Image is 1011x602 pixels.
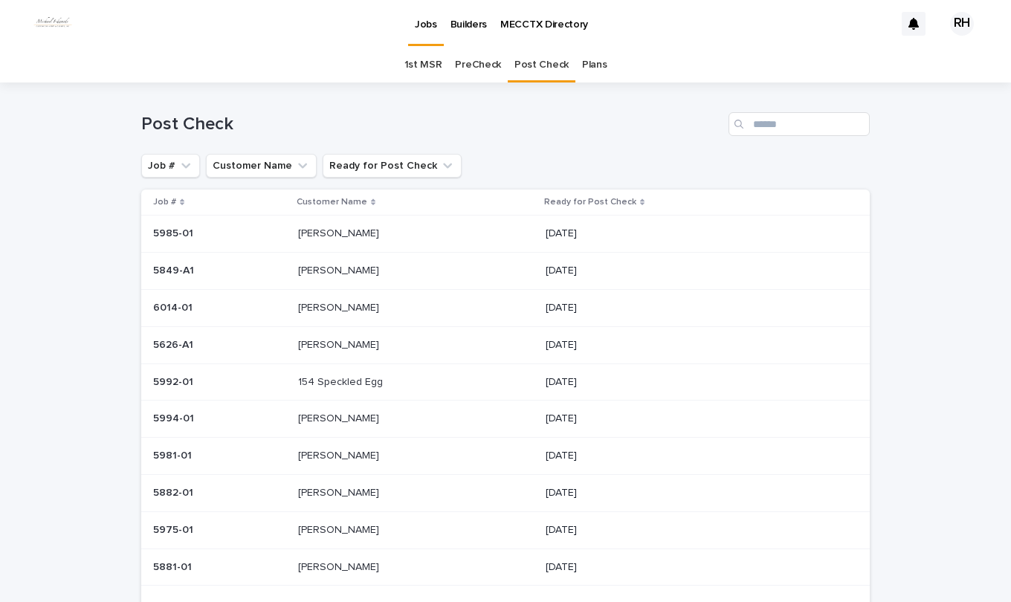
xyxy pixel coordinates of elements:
img: dhEtdSsQReaQtgKTuLrt [30,9,76,39]
p: 154 Speckled Egg [298,373,386,389]
p: [PERSON_NAME] [298,262,382,277]
input: Search [729,112,870,136]
p: [PERSON_NAME] [298,521,382,537]
p: [DATE] [546,265,793,277]
tr: 5981-015981-01 [PERSON_NAME][PERSON_NAME] [DATE] [141,438,870,475]
tr: 5849-A15849-A1 [PERSON_NAME][PERSON_NAME] [DATE] [141,253,870,290]
h1: Post Check [141,114,723,135]
a: 1st MSR [404,48,442,82]
p: [DATE] [546,561,793,574]
a: Post Check [514,48,569,82]
p: 5882-01 [153,484,196,499]
p: [DATE] [546,302,793,314]
p: [PERSON_NAME] [298,558,382,574]
tr: 5994-015994-01 [PERSON_NAME][PERSON_NAME] [DATE] [141,401,870,438]
p: [DATE] [546,339,793,352]
button: Customer Name [206,154,317,178]
p: 5975-01 [153,521,196,537]
p: 5992-01 [153,373,196,389]
p: [DATE] [546,412,793,425]
tr: 5992-015992-01 154 Speckled Egg154 Speckled Egg [DATE] [141,363,870,401]
p: 5626-A1 [153,336,196,352]
p: 6014-01 [153,299,196,314]
p: [PERSON_NAME] [298,336,382,352]
p: Job # [153,194,176,210]
tr: 5985-015985-01 [PERSON_NAME][PERSON_NAME] [DATE] [141,216,870,253]
p: 5981-01 [153,447,195,462]
tr: 5881-015881-01 [PERSON_NAME][PERSON_NAME] [DATE] [141,548,870,586]
a: PreCheck [455,48,501,82]
p: [PERSON_NAME] [298,299,382,314]
tr: 5626-A15626-A1 [PERSON_NAME][PERSON_NAME] [DATE] [141,326,870,363]
p: [DATE] [546,450,793,462]
p: [DATE] [546,227,793,240]
p: [DATE] [546,376,793,389]
p: Customer Name [297,194,367,210]
tr: 5882-015882-01 [PERSON_NAME][PERSON_NAME] [DATE] [141,474,870,511]
button: Job # [141,154,200,178]
tr: 5975-015975-01 [PERSON_NAME][PERSON_NAME] [DATE] [141,511,870,548]
p: 5849-A1 [153,262,197,277]
p: [PERSON_NAME] [298,410,382,425]
button: Ready for Post Check [323,154,462,178]
p: [DATE] [546,487,793,499]
a: Plans [582,48,607,82]
p: [PERSON_NAME] [298,484,382,499]
p: 5994-01 [153,410,197,425]
p: [PERSON_NAME] [298,224,382,240]
p: [PERSON_NAME] [298,447,382,462]
p: Ready for Post Check [544,194,636,210]
p: [DATE] [546,524,793,537]
p: 5985-01 [153,224,196,240]
p: 5881-01 [153,558,195,574]
tr: 6014-016014-01 [PERSON_NAME][PERSON_NAME] [DATE] [141,289,870,326]
div: RH [950,12,974,36]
